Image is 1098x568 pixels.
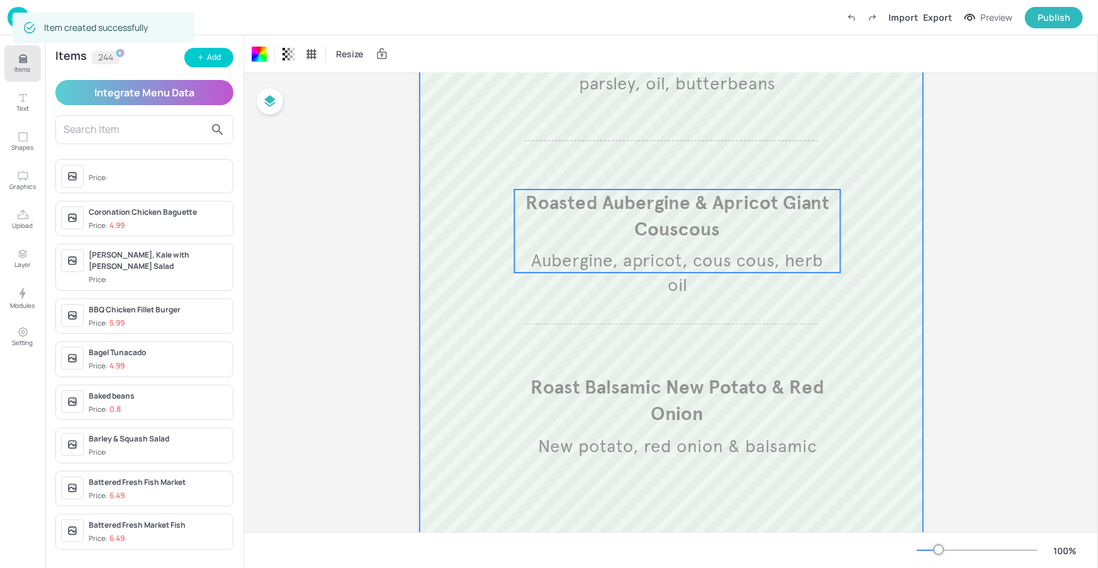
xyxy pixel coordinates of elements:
div: Baked beans [89,390,228,402]
button: Add [184,48,233,67]
img: logo-86c26b7e.jpg [8,7,29,28]
button: Publish [1025,7,1083,28]
p: 5.99 [109,319,125,327]
div: Battered Fresh Market Fish [89,520,228,531]
span: New potato, red onion & balsamic [538,435,817,457]
button: Items [4,45,41,82]
div: Price: [89,404,121,415]
span: Resize [333,47,366,60]
label: Undo (Ctrl + Z) [841,7,862,28]
div: Price: [89,447,109,458]
button: Upload [4,202,41,238]
div: Items [55,51,87,64]
button: Graphics [4,162,41,199]
span: Chickpea, kale, couscous, Harissa , parsley, oil, butterbeans [535,48,819,94]
p: Shapes [12,143,34,152]
button: search [205,117,230,142]
p: 4.99 [109,221,125,230]
p: Layer [14,260,31,269]
div: Price: [89,275,109,285]
div: Price: [89,533,125,544]
span: Roast Balsamic New Potato & Red Onion [530,375,824,425]
p: 244 [98,53,113,62]
p: 0.8 [109,405,121,414]
button: Layer [4,241,41,277]
p: Items [15,65,31,74]
div: 100 % [1050,544,1080,557]
div: Price: [89,173,109,183]
button: Integrate Menu Data [55,80,233,105]
p: Graphics [9,182,36,191]
div: Price: [89,220,125,231]
span: Aubergine, apricot, cous cous, herb oil [531,249,823,296]
button: Shapes [4,123,41,160]
div: [PERSON_NAME], Kale with [PERSON_NAME] Salad [89,249,228,272]
p: 6.49 [109,534,125,543]
input: Search Item [64,120,205,140]
p: Modules [11,301,35,310]
div: Price: [89,361,125,372]
button: Setting [4,319,41,355]
div: Bagel Tunacado [89,347,228,358]
label: Redo (Ctrl + Y) [862,7,883,28]
button: Text [4,84,41,121]
button: Modules [4,280,41,316]
div: Export [923,11,952,24]
div: Item created successfully [44,16,148,39]
div: Barley & Squash Salad [89,433,228,445]
p: Setting [13,338,33,347]
p: 4.99 [109,361,125,370]
div: Publish [1038,11,1070,25]
div: Price: [89,491,125,501]
p: Text [16,104,29,113]
div: BBQ Chicken Fillet Burger [89,304,228,315]
p: 6.49 [109,491,125,500]
button: Preview [957,8,1020,27]
div: Add [207,52,221,64]
div: Battered Fresh Fish Market [89,477,228,488]
span: Roasted Aubergine & Apricot Giant Couscous [525,191,829,241]
div: Preview [980,11,1012,25]
div: Coronation Chicken Baguette [89,207,228,218]
div: Price: [89,318,125,329]
div: Import [888,11,918,24]
p: Upload [13,221,33,230]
